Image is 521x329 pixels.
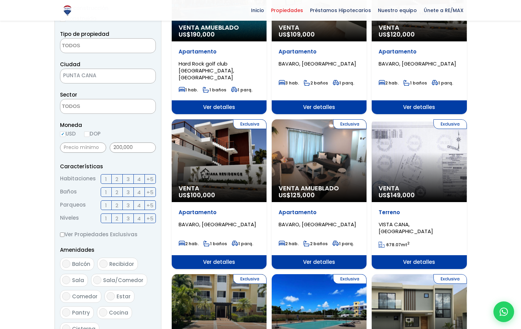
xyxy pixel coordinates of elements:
span: BAVARO, [GEOGRAPHIC_DATA] [279,60,356,67]
span: 4 [137,175,141,183]
span: 4 [137,188,141,197]
span: +5 [147,188,153,197]
span: +5 [147,201,153,210]
span: BAVARO, [GEOGRAPHIC_DATA] [379,60,456,67]
span: 2 [116,201,118,210]
span: Ver detalles [372,255,467,269]
span: 3 [127,175,130,183]
span: 1 baños [203,241,227,247]
span: 1 hab. [179,87,198,93]
span: 100,000 [191,191,215,199]
textarea: Search [60,39,127,53]
span: Pantry [72,309,90,316]
span: 120,000 [391,30,415,39]
span: 1 parq. [231,87,252,93]
span: Nuestro equipo [374,5,420,16]
span: 2 [116,188,118,197]
p: Amenidades [60,246,156,254]
span: Inicio [248,5,268,16]
span: 2 hab. [279,241,299,247]
span: Recibidor [109,260,134,268]
span: 2 baños [303,241,328,247]
span: Venta Amueblado [179,24,260,31]
span: US$ [279,191,315,199]
span: PUNTA CANA [60,71,138,80]
p: Apartamento [379,48,460,55]
label: DOP [84,129,101,138]
span: 3 [127,214,130,223]
span: 2 hab. [379,80,399,86]
span: Balcón [72,260,90,268]
span: Cocina [109,309,128,316]
span: 2 hab. [179,241,199,247]
span: +5 [147,175,153,183]
span: 4 [137,201,141,210]
input: Recibidor [99,260,108,268]
span: 1 parq. [432,80,453,86]
span: Sala/Comedor [103,277,143,284]
span: Parqueos [60,200,86,210]
span: Sala [72,277,84,284]
span: Ver detalles [172,255,267,269]
span: Tipo de propiedad [60,30,109,38]
label: USD [60,129,76,138]
input: DOP [84,131,90,137]
input: Precio máximo [110,142,156,153]
span: 4 [137,214,141,223]
span: Exclusiva [333,274,367,284]
span: 149,000 [391,191,415,199]
span: Baños [60,187,77,197]
span: 1 [105,175,107,183]
span: 109,000 [291,30,315,39]
span: Hard Rock golf club [GEOGRAPHIC_DATA], [GEOGRAPHIC_DATA] [179,60,234,81]
span: +5 [147,214,153,223]
input: Precio mínimo [60,142,106,153]
span: Sector [60,91,77,98]
span: Exclusiva [333,119,367,129]
span: Ver detalles [372,100,467,114]
button: Remove all items [138,71,149,82]
a: Exclusiva Venta Amueblado US$125,000 Apartamento BAVARO, [GEOGRAPHIC_DATA] 2 hab. 2 baños 1 parq.... [272,119,367,269]
span: 190,000 [191,30,215,39]
span: 1 [105,214,107,223]
span: 1 baños [203,87,226,93]
span: Exclusiva [433,274,467,284]
span: Préstamos Hipotecarios [307,5,374,16]
span: Propiedades [268,5,307,16]
span: 678.07 [386,242,401,248]
span: Ver detalles [272,255,367,269]
img: Logo de REMAX [61,4,73,17]
span: 3 hab. [279,80,299,86]
span: PUNTA CANA [60,69,156,83]
span: Exclusiva [233,119,267,129]
span: US$ [279,30,315,39]
span: Comedor [72,293,98,300]
span: BAVARO, [GEOGRAPHIC_DATA] [179,221,256,228]
span: Únete a RE/MAX [420,5,467,16]
span: Exclusiva [233,274,267,284]
span: Venta [379,185,460,192]
span: US$ [179,191,215,199]
input: Sala [62,276,70,284]
span: Venta [179,185,260,192]
span: Ver detalles [272,100,367,114]
p: Apartamento [279,48,360,55]
span: 1 parq. [332,241,354,247]
span: 3 [127,188,130,197]
span: Ciudad [60,61,80,68]
span: VISTA CANA, [GEOGRAPHIC_DATA] [379,221,433,235]
p: Apartamento [179,209,260,216]
input: Sala/Comedor [93,276,101,284]
a: Exclusiva Venta US$149,000 Terreno VISTA CANA, [GEOGRAPHIC_DATA] 678.07mt2 Ver detalles [372,119,467,269]
span: mt [379,242,410,248]
span: 125,000 [291,191,315,199]
input: Estar [107,292,115,300]
input: USD [60,131,66,137]
input: Ver Propiedades Exclusivas [60,232,64,237]
span: 1 parq. [232,241,253,247]
span: 2 [116,214,118,223]
p: Características [60,162,156,171]
span: Venta [279,24,360,31]
p: Apartamento [179,48,260,55]
span: US$ [179,30,215,39]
